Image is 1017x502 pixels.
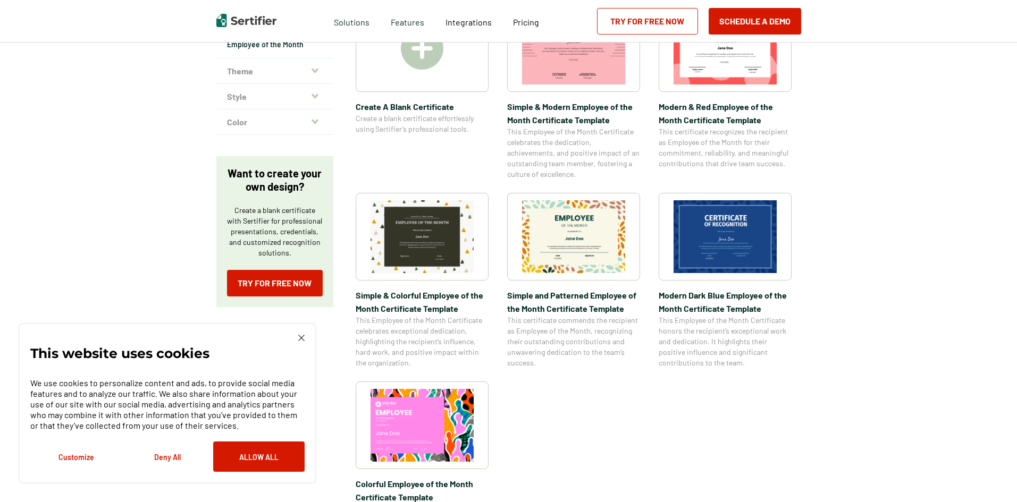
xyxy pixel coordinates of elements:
span: Create A Blank Certificate [356,100,489,113]
a: Modern & Red Employee of the Month Certificate TemplateModern & Red Employee of the Month Certifi... [659,4,792,180]
a: Integrations [446,14,492,28]
span: Modern & Red Employee of the Month Certificate Template [659,100,792,126]
span: This certificate recognizes the recipient as Employee of the Month for their commitment, reliabil... [659,126,792,169]
a: Employee of the Month [227,39,323,50]
a: Pricing [513,14,539,28]
a: Simple and Patterned Employee of the Month Certificate TemplateSimple and Patterned Employee of t... [507,193,640,368]
button: Deny All [122,441,213,472]
button: Theme [216,58,333,84]
a: Try for Free Now [597,8,698,35]
span: Solutions [334,14,369,28]
img: Modern & Red Employee of the Month Certificate Template [674,12,777,84]
img: Modern Dark Blue Employee of the Month Certificate Template [674,200,777,273]
span: This Employee of the Month Certificate celebrates exceptional dedication, highlighting the recipi... [356,315,489,368]
span: This Employee of the Month Certificate celebrates the dedication, achievements, and positive impa... [507,126,640,180]
p: We use cookies to personalize content and ads, to provide social media features and to analyze ou... [30,378,305,431]
img: Simple and Patterned Employee of the Month Certificate Template [522,200,625,273]
img: Create A Blank Certificate [401,27,443,70]
img: Sertifier | Digital Credentialing Platform [216,14,276,27]
a: Try for Free Now [227,270,323,296]
span: Create a blank certificate effortlessly using Sertifier’s professional tools. [356,113,489,134]
button: Customize [30,441,122,472]
span: Modern Dark Blue Employee of the Month Certificate Template [659,288,792,315]
button: Color [216,109,333,135]
span: Simple and Patterned Employee of the Month Certificate Template [507,288,640,315]
p: This website uses cookies [30,348,209,359]
p: Want to create your own design? [227,167,323,193]
img: Simple & Colorful Employee of the Month Certificate Template [371,200,474,273]
img: Simple & Modern Employee of the Month Certificate Template [522,12,625,84]
span: Features [391,14,424,28]
span: Integrations [446,17,492,27]
span: Simple & Colorful Employee of the Month Certificate Template [356,288,489,315]
a: Modern Dark Blue Employee of the Month Certificate TemplateModern Dark Blue Employee of the Month... [659,193,792,368]
img: Colorful Employee of the Month Certificate Template [371,389,474,462]
span: This Employee of the Month Certificate honors the recipient’s exceptional work and dedication. It... [659,315,792,368]
a: Simple & Modern Employee of the Month Certificate TemplateSimple & Modern Employee of the Month C... [507,4,640,180]
span: This certificate commends the recipient as Employee of the Month, recognizing their outstanding c... [507,315,640,368]
p: Create a blank certificate with Sertifier for professional presentations, credentials, and custom... [227,205,323,258]
span: Simple & Modern Employee of the Month Certificate Template [507,100,640,126]
button: Allow All [213,441,305,472]
button: Schedule a Demo [709,8,801,35]
a: Simple & Colorful Employee of the Month Certificate TemplateSimple & Colorful Employee of the Mon... [356,193,489,368]
button: Style [216,84,333,109]
img: Cookie Popup Close [298,335,305,341]
span: Pricing [513,17,539,27]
